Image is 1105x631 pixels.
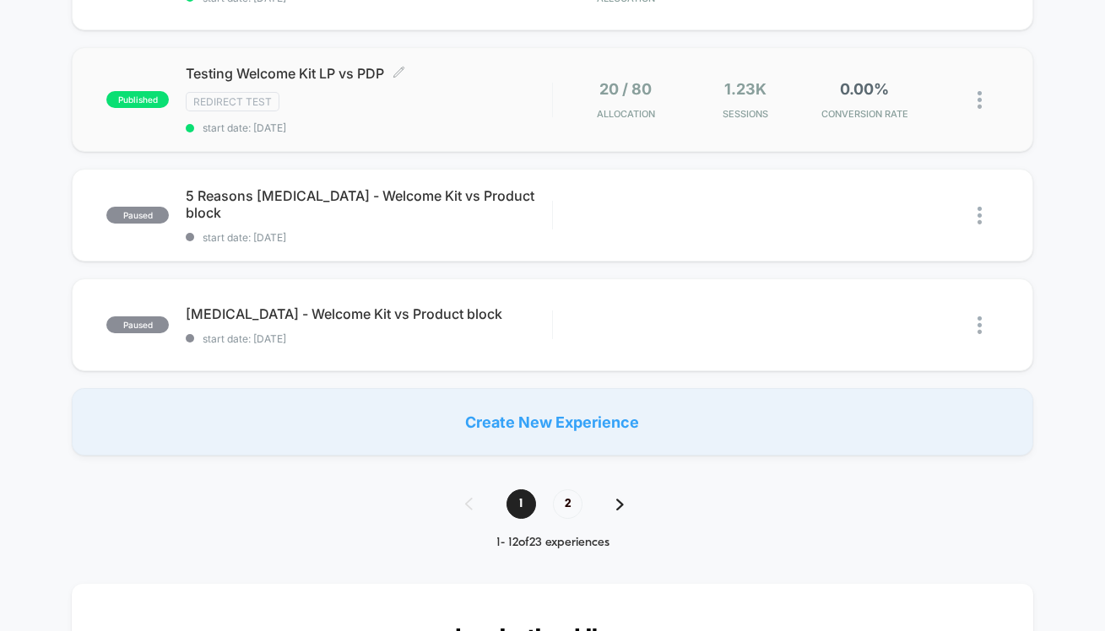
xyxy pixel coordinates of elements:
span: Testing Welcome Kit LP vs PDP [186,65,552,82]
span: CONVERSION RATE [810,108,921,120]
span: 0.00% [840,80,889,98]
span: Sessions [690,108,801,120]
span: start date: [DATE] [186,332,552,345]
span: published [106,91,169,108]
span: 1.23k [724,80,766,98]
img: pagination forward [616,499,624,510]
span: Allocation [597,108,655,120]
span: [MEDICAL_DATA] - Welcome Kit vs Product block [186,305,552,322]
span: start date: [DATE] [186,121,552,134]
span: 1 [506,489,536,519]
span: start date: [DATE] [186,231,552,244]
span: 2 [553,489,582,519]
img: close [978,91,982,109]
div: 1 - 12 of 23 experiences [448,536,658,550]
span: paused [106,207,169,224]
img: close [978,207,982,224]
img: close [978,316,982,334]
div: Create New Experience [72,388,1033,456]
span: 20 / 80 [599,80,652,98]
span: Redirect Test [186,92,279,111]
span: 5 Reasons [MEDICAL_DATA] - Welcome Kit vs Product block [186,187,552,221]
span: paused [106,316,169,333]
